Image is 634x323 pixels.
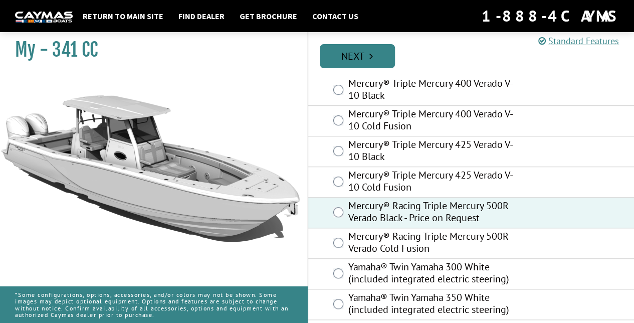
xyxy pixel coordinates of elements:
label: Mercury® Racing Triple Mercury 500R Verado Cold Fusion [348,230,520,257]
div: 1-888-4CAYMAS [482,5,619,27]
img: white-logo-c9c8dbefe5ff5ceceb0f0178aa75bf4bb51f6bca0971e226c86eb53dfe498488.png [15,12,73,22]
a: Contact Us [307,10,363,23]
a: Find Dealer [173,10,230,23]
a: Next [320,44,395,68]
label: Mercury® Triple Mercury 425 Verado V-10 Cold Fusion [348,169,520,196]
a: Standard Features [538,35,619,47]
a: Get Brochure [235,10,302,23]
a: Return to main site [78,10,168,23]
h1: My - 341 CC [15,39,282,61]
label: Mercury® Triple Mercury 400 Verado V-10 Black [348,77,520,104]
label: Mercury® Triple Mercury 400 Verado V-10 Cold Fusion [348,108,520,134]
label: Yamaha® Twin Yamaha 300 White (included integrated electric steering) [348,261,520,287]
label: Mercury® Triple Mercury 425 Verado V-10 Black [348,138,520,165]
label: Yamaha® Twin Yamaha 350 White (included integrated electric steering) [348,291,520,318]
label: Mercury® Racing Triple Mercury 500R Verado Black - Price on Request [348,200,520,226]
p: *Some configurations, options, accessories, and/or colors may not be shown. Some images may depic... [15,286,292,323]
